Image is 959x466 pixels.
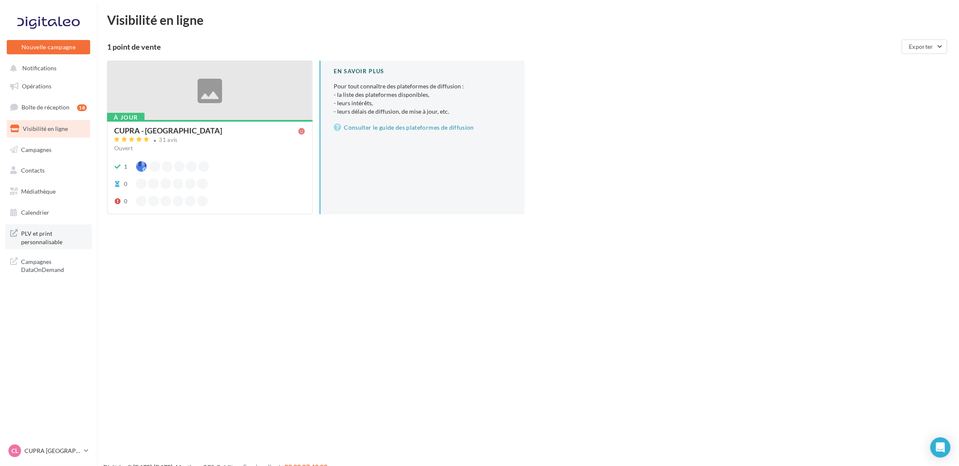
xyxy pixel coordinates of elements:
div: Visibilité en ligne [107,13,949,26]
a: Campagnes DataOnDemand [5,253,92,277]
a: PLV et print personnalisable [5,224,92,249]
a: Calendrier [5,204,92,221]
span: PLV et print personnalisable [21,228,87,246]
li: - leurs intérêts, [334,99,512,107]
span: Campagnes [21,146,51,153]
span: CL [11,447,18,455]
div: CUPRA - [GEOGRAPHIC_DATA] [114,127,222,134]
span: Calendrier [21,209,49,216]
span: Notifications [22,65,56,72]
a: Consulter le guide des plateformes de diffusion [334,122,512,133]
a: Contacts [5,162,92,179]
div: 0 [124,180,127,188]
button: Exporter [902,40,947,54]
a: Boîte de réception18 [5,98,92,116]
li: - leurs délais de diffusion, de mise à jour, etc. [334,107,512,116]
p: Pour tout connaître des plateformes de diffusion : [334,82,512,116]
div: 1 point de vente [107,43,898,51]
span: Ouvert [114,144,133,152]
li: - la liste des plateformes disponibles, [334,91,512,99]
span: Opérations [22,83,51,90]
a: Visibilité en ligne [5,120,92,138]
span: Campagnes DataOnDemand [21,256,87,274]
div: 18 [77,104,87,111]
a: Campagnes [5,141,92,159]
span: Médiathèque [21,188,56,195]
span: Visibilité en ligne [23,125,68,132]
div: En savoir plus [334,67,512,75]
a: Opérations [5,77,92,95]
a: Médiathèque [5,183,92,200]
div: 1 [124,162,127,171]
div: 0 [124,197,127,205]
span: Contacts [21,167,45,174]
div: 31 avis [159,137,178,143]
span: Boîte de réception [21,104,70,111]
a: 31 avis [114,136,305,146]
button: Nouvelle campagne [7,40,90,54]
div: À jour [107,113,145,122]
p: CUPRA [GEOGRAPHIC_DATA] [24,447,80,455]
div: Open Intercom Messenger [930,437,951,458]
span: Exporter [909,43,933,50]
a: CL CUPRA [GEOGRAPHIC_DATA] [7,443,90,459]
